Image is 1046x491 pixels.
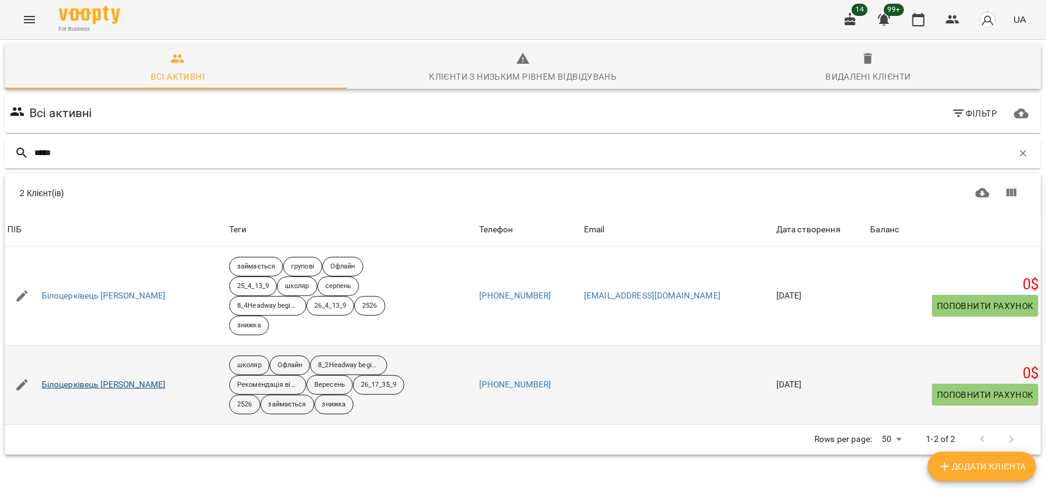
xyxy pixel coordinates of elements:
[814,433,872,446] p: Rows per page:
[871,223,900,237] div: Баланс
[826,69,911,84] div: Видалені клієнти
[278,360,303,371] p: Офлайн
[871,364,1039,383] h5: 0 $
[774,346,868,425] td: [DATE]
[229,375,306,395] div: Рекомендація від друзів знайомих тощо
[479,291,551,300] a: [PHONE_NUMBER]
[928,452,1036,481] button: Додати клієнта
[15,5,44,34] button: Menu
[479,223,514,237] div: Телефон
[318,360,379,371] p: 8_2Headway beginner countriesto be
[291,262,314,272] p: групові
[59,25,120,33] span: For Business
[871,275,1039,294] h5: 0 $
[353,375,404,395] div: 26_17_35_9
[314,380,345,390] p: Вересень
[277,276,317,296] div: школяр
[584,223,771,237] span: Email
[229,276,277,296] div: 25_4_13_9
[237,380,298,390] p: Рекомендація від друзів знайомих тощо
[29,104,93,123] h6: Всі активні
[322,257,363,276] div: Офлайн
[20,187,516,199] div: 2 Клієнт(ів)
[229,223,474,237] div: Теги
[776,223,866,237] span: Дата створення
[5,173,1041,213] div: Table Toolbar
[317,276,360,296] div: серпень
[774,247,868,346] td: [DATE]
[7,223,224,237] span: ПІБ
[229,395,260,414] div: 2526
[852,4,868,16] span: 14
[932,384,1039,406] button: Поповнити рахунок
[1014,13,1026,26] span: UA
[877,430,906,448] div: 50
[59,6,120,24] img: Voopty Logo
[584,223,605,237] div: Sort
[429,69,616,84] div: Клієнти з низьким рівнем відвідувань
[314,395,354,414] div: знижка
[997,178,1026,208] button: Показати колонки
[479,223,514,237] div: Sort
[968,178,998,208] button: Завантажити CSV
[42,379,166,391] a: Білоцерківець [PERSON_NAME]
[229,257,283,276] div: займається
[270,356,311,375] div: Офлайн
[937,299,1034,313] span: Поповнити рахунок
[7,223,21,237] div: ПІБ
[884,4,904,16] span: 99+
[354,296,385,316] div: 2526
[322,400,346,410] p: знижка
[237,400,252,410] p: 2526
[479,379,551,389] a: [PHONE_NUMBER]
[260,395,314,414] div: займається
[314,301,346,311] p: 26_4_13_9
[237,281,269,292] p: 25_4_13_9
[932,295,1039,317] button: Поповнити рахунок
[937,387,1034,402] span: Поповнити рахунок
[237,321,261,331] p: знижка
[268,400,306,410] p: займається
[479,223,579,237] span: Телефон
[584,223,605,237] div: Email
[776,223,841,237] div: Sort
[330,262,355,272] p: Офлайн
[285,281,309,292] p: школяр
[952,106,998,121] span: Фільтр
[310,356,387,375] div: 8_2Headway beginner countriesto be
[229,296,306,316] div: 8_4Headway beginner havehas
[979,11,996,28] img: avatar_s.png
[871,223,900,237] div: Sort
[306,296,354,316] div: 26_4_13_9
[229,316,269,335] div: знижка
[151,69,205,84] div: Всі активні
[283,257,322,276] div: групові
[237,262,275,272] p: займається
[871,223,1039,237] span: Баланс
[325,281,352,292] p: серпень
[237,301,298,311] p: 8_4Headway beginner havehas
[7,223,21,237] div: Sort
[42,290,166,302] a: Білоцерківець [PERSON_NAME]
[947,102,1002,124] button: Фільтр
[776,223,841,237] div: Дата створення
[584,291,721,300] a: [EMAIL_ADDRESS][DOMAIN_NAME]
[938,459,1026,474] span: Додати клієнта
[306,375,353,395] div: Вересень
[237,360,262,371] p: школяр
[1009,8,1031,31] button: UA
[229,356,270,375] div: школяр
[927,433,956,446] p: 1-2 of 2
[362,301,377,311] p: 2526
[361,380,396,390] p: 26_17_35_9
